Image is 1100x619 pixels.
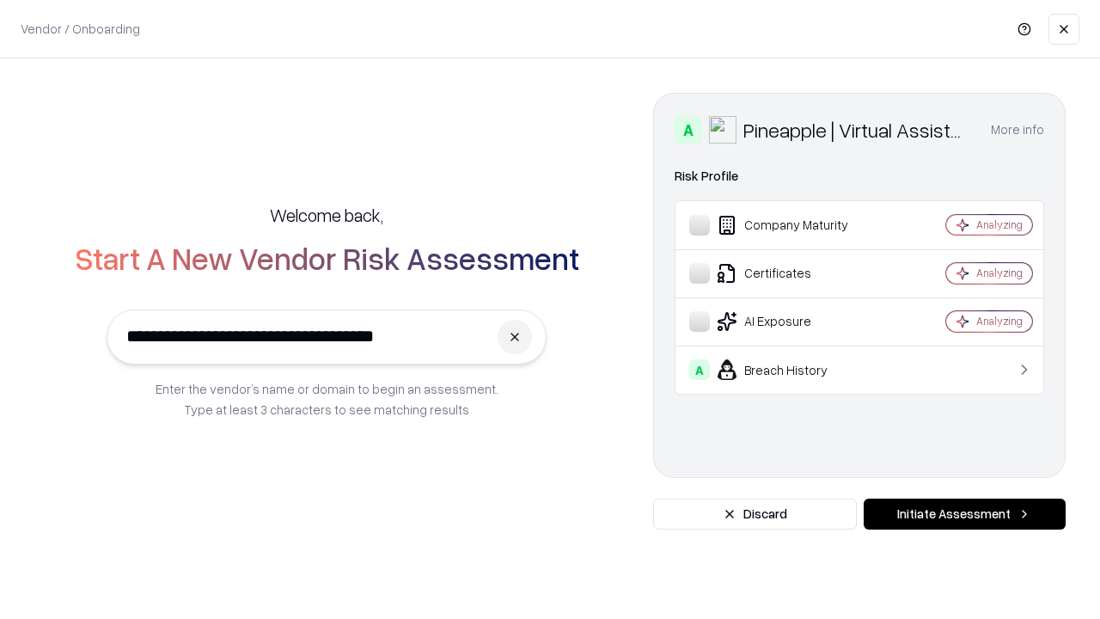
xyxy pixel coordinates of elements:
p: Enter the vendor’s name or domain to begin an assessment. Type at least 3 characters to see match... [156,378,498,420]
div: Pineapple | Virtual Assistant Agency [743,116,970,144]
div: Company Maturity [689,215,895,236]
div: Certificates [689,263,895,284]
div: A [689,359,710,380]
img: Pineapple | Virtual Assistant Agency [709,116,736,144]
div: Analyzing [976,314,1023,328]
button: Initiate Assessment [864,499,1066,530]
div: Analyzing [976,218,1023,232]
div: AI Exposure [689,311,895,332]
div: Risk Profile [675,166,1044,187]
div: Breach History [689,359,895,380]
div: A [675,116,702,144]
button: More info [991,114,1044,145]
h2: Start A New Vendor Risk Assessment [75,241,579,275]
h5: Welcome back, [270,203,383,227]
button: Discard [653,499,857,530]
p: Vendor / Onboarding [21,20,140,38]
div: Analyzing [976,266,1023,280]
